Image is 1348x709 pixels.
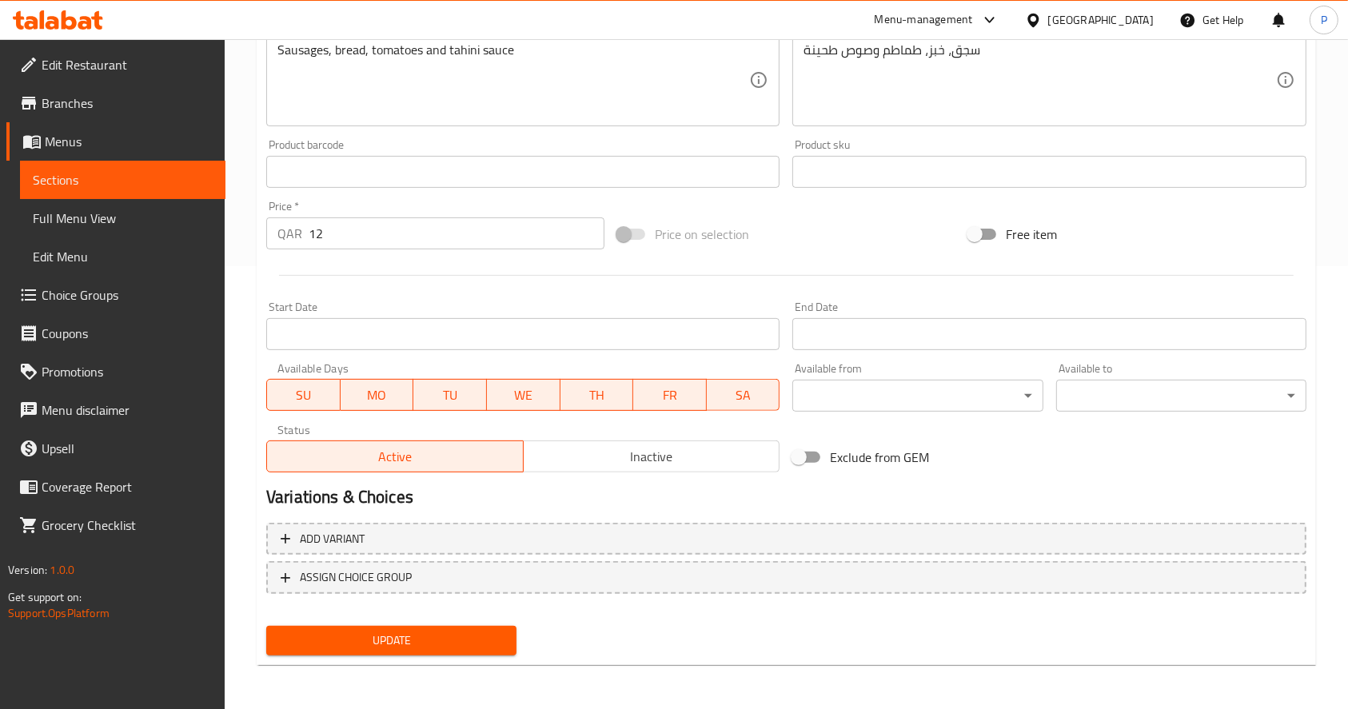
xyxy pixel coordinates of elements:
[804,42,1275,118] textarea: سجق، خبز، طماطم وصوص طحينة
[707,379,780,411] button: SA
[42,55,213,74] span: Edit Restaurant
[523,440,780,472] button: Inactive
[6,84,225,122] a: Branches
[277,224,302,243] p: QAR
[487,379,560,411] button: WE
[266,379,341,411] button: SU
[6,122,225,161] a: Menus
[266,626,516,655] button: Update
[640,384,700,407] span: FR
[413,379,487,411] button: TU
[6,276,225,314] a: Choice Groups
[6,429,225,468] a: Upsell
[1048,11,1154,29] div: [GEOGRAPHIC_DATA]
[792,156,1306,188] input: Please enter product sku
[875,10,973,30] div: Menu-management
[279,631,504,651] span: Update
[266,485,1306,509] h2: Variations & Choices
[42,324,213,343] span: Coupons
[6,314,225,353] a: Coupons
[8,603,110,623] a: Support.OpsPlatform
[273,384,334,407] span: SU
[792,380,1043,412] div: ​
[6,46,225,84] a: Edit Restaurant
[420,384,481,407] span: TU
[6,468,225,506] a: Coverage Report
[266,561,1306,594] button: ASSIGN CHOICE GROUP
[42,439,213,458] span: Upsell
[8,560,47,580] span: Version:
[309,217,604,249] input: Please enter price
[266,440,524,472] button: Active
[42,400,213,420] span: Menu disclaimer
[42,285,213,305] span: Choice Groups
[20,237,225,276] a: Edit Menu
[20,161,225,199] a: Sections
[633,379,707,411] button: FR
[493,384,554,407] span: WE
[266,156,780,188] input: Please enter product barcode
[341,379,414,411] button: MO
[1056,380,1306,412] div: ​
[713,384,774,407] span: SA
[8,587,82,607] span: Get support on:
[50,560,74,580] span: 1.0.0
[33,247,213,266] span: Edit Menu
[560,379,634,411] button: TH
[830,448,929,467] span: Exclude from GEM
[567,384,628,407] span: TH
[273,445,517,468] span: Active
[655,225,749,244] span: Price on selection
[530,445,774,468] span: Inactive
[45,132,213,151] span: Menus
[42,362,213,381] span: Promotions
[42,94,213,113] span: Branches
[6,506,225,544] a: Grocery Checklist
[42,516,213,535] span: Grocery Checklist
[300,529,365,549] span: Add variant
[277,42,749,118] textarea: Sausages, bread, tomatoes and tahini sauce
[42,477,213,496] span: Coverage Report
[33,209,213,228] span: Full Menu View
[1006,225,1057,244] span: Free item
[266,523,1306,556] button: Add variant
[347,384,408,407] span: MO
[1321,11,1327,29] span: P
[6,353,225,391] a: Promotions
[300,568,412,588] span: ASSIGN CHOICE GROUP
[20,199,225,237] a: Full Menu View
[6,391,225,429] a: Menu disclaimer
[33,170,213,189] span: Sections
